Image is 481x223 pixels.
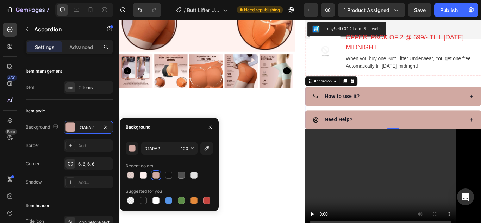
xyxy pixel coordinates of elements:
[126,124,150,130] div: Background
[133,3,161,17] div: Undo/Redo
[3,3,52,17] button: 7
[240,112,273,121] p: Need Help?
[26,203,50,209] div: Item header
[5,129,17,135] div: Beta
[26,123,60,132] div: Background
[240,85,281,93] p: How to use it?
[126,163,153,169] div: Recent colors
[78,124,99,131] div: D1A9A2
[434,3,464,17] button: Publish
[78,143,111,149] div: Add...
[264,41,416,58] p: When you buy one Butt Lifter Underwear, You get one free Automatically till [DATE] midnight!
[34,25,94,33] p: Accordion
[223,19,258,54] img: Alt Image
[78,179,111,186] div: Add...
[338,3,405,17] button: 1 product assigned
[35,43,55,51] p: Settings
[7,75,17,81] div: 450
[69,43,93,51] p: Advanced
[220,3,312,20] button: EasySell COD Form & Upsells
[46,6,49,14] p: 7
[244,7,280,13] span: Need republishing
[26,179,42,185] div: Shadow
[344,6,389,14] span: 1 product assigned
[457,188,474,205] div: Open Intercom Messenger
[226,68,249,75] div: Accordion
[187,6,220,14] span: Butt Lifter Underwear
[414,7,426,13] span: Save
[190,145,195,152] span: %
[264,14,417,38] h3: OFFER: PACK OF 2 @ 699/- TILL [DATE] MIDNIGHT
[78,161,111,167] div: 6, 6, 6, 6
[26,84,35,91] div: Item
[141,142,178,155] input: Eg: FFFFFF
[184,6,186,14] span: /
[26,68,62,74] div: Item management
[26,161,40,167] div: Corner
[126,188,162,194] div: Suggested for you
[26,108,45,114] div: Item style
[239,7,306,14] div: EasySell COD Form & Upsells
[408,3,431,17] button: Save
[26,142,39,149] div: Border
[192,55,200,64] button: Carousel Next Arrow
[119,20,481,223] iframe: Design area
[440,6,458,14] div: Publish
[78,85,111,91] div: 2 items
